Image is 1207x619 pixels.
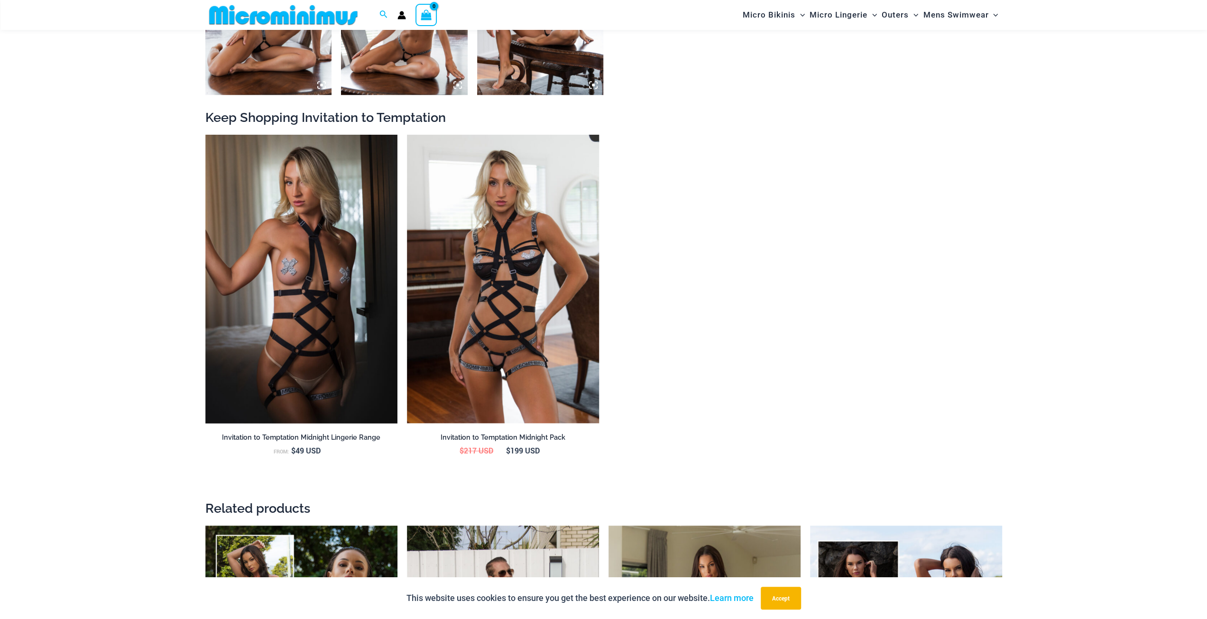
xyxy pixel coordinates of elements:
[397,11,406,19] a: Account icon link
[923,3,988,27] span: Mens Swimwear
[291,445,321,455] bdi: 49 USD
[205,4,361,26] img: MM SHOP LOGO FLAT
[506,445,510,455] span: $
[205,135,397,423] img: Invitation to Temptation Midnight 1954 Bodysuit 08
[743,3,795,27] span: Micro Bikinis
[909,3,918,27] span: Menu Toggle
[407,135,599,423] a: Invitation to Temptation Midnight 1037 Bra 6037 Thong 1954 Bodysuit 02Invitation to Temptation Mi...
[460,445,493,455] bdi: 217 USD
[205,109,1002,126] h2: Keep Shopping Invitation to Temptation
[867,3,877,27] span: Menu Toggle
[810,3,867,27] span: Micro Lingerie
[740,3,807,27] a: Micro BikinisMenu ToggleMenu Toggle
[205,433,397,445] a: Invitation to Temptation Midnight Lingerie Range
[205,433,397,442] h2: Invitation to Temptation Midnight Lingerie Range
[460,445,464,455] span: $
[988,3,998,27] span: Menu Toggle
[807,3,879,27] a: Micro LingerieMenu ToggleMenu Toggle
[205,135,397,423] a: Invitation to Temptation Midnight 1954 Bodysuit 11Invitation to Temptation Midnight 1954 Bodysuit...
[761,587,801,610] button: Accept
[406,591,754,605] p: This website uses cookies to ensure you get the best experience on our website.
[379,9,388,21] a: Search icon link
[291,445,295,455] span: $
[739,1,1002,28] nav: Site Navigation
[710,593,754,603] a: Learn more
[795,3,805,27] span: Menu Toggle
[407,135,599,423] img: Invitation to Temptation Midnight 1037 Bra 6037 Thong 1954 Bodysuit 02
[407,433,599,442] h2: Invitation to Temptation Midnight Pack
[921,3,1000,27] a: Mens SwimwearMenu ToggleMenu Toggle
[882,3,909,27] span: Outers
[879,3,921,27] a: OutersMenu ToggleMenu Toggle
[205,500,1002,517] h2: Related products
[506,445,540,455] bdi: 199 USD
[415,4,437,26] a: View Shopping Cart, empty
[274,448,289,455] span: From:
[407,433,599,445] a: Invitation to Temptation Midnight Pack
